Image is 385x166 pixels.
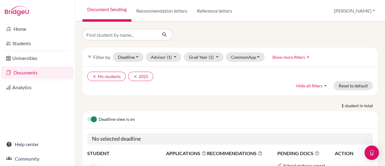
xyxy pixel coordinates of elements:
[209,55,214,60] span: (1)
[113,52,143,62] button: Deadline
[87,55,92,59] i: filter_list
[87,133,373,145] h5: No selected deadline
[341,102,345,109] strong: 1
[166,150,206,157] span: APPLICATIONS
[87,72,126,81] button: clearMy students
[322,83,328,89] i: arrow_drop_up
[1,138,74,150] a: Help center
[133,74,137,79] i: clear
[1,23,74,35] a: Home
[1,52,74,64] a: Universities
[146,52,182,62] button: Advisor(1)
[1,153,74,165] a: Community
[334,81,373,90] button: Reset to default
[272,55,305,60] span: Show more filters
[167,55,172,60] span: (1)
[92,74,97,79] i: clear
[345,102,378,109] span: student in total
[305,54,311,60] i: arrow_drop_up
[331,5,378,17] button: [PERSON_NAME]
[1,37,74,49] a: Students
[184,52,223,62] button: Grad Year(1)
[267,52,316,62] button: Show more filtersarrow_drop_up
[277,150,334,157] span: PENDING DOCS
[291,81,334,90] button: Hide all filtersarrow_drop_up
[128,72,153,81] button: clear2025
[207,150,263,157] span: RECOMMENDATIONS
[82,29,157,40] input: Find student by name...
[5,6,29,16] img: Bridge-U
[1,81,74,93] a: Analytics
[365,146,379,160] div: Open Intercom Messenger
[296,83,322,88] span: Hide all filters
[1,67,74,79] a: Documents
[93,54,110,60] span: Filter by
[226,52,265,62] button: CommonApp
[334,149,373,157] th: ACTION
[99,116,135,123] span: Deadline view is on
[87,149,166,157] th: STUDENT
